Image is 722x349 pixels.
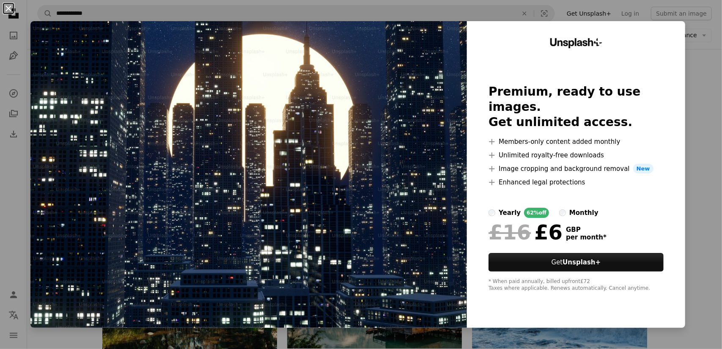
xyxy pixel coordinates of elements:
[489,84,664,130] h2: Premium, ready to use images. Get unlimited access.
[569,208,598,218] div: monthly
[489,137,664,147] li: Members-only content added monthly
[633,164,653,174] span: New
[489,150,664,160] li: Unlimited royalty-free downloads
[489,209,495,216] input: yearly62%off
[563,258,601,266] strong: Unsplash+
[499,208,521,218] div: yearly
[489,221,531,243] span: £16
[489,253,664,272] button: GetUnsplash+
[489,221,563,243] div: £6
[524,208,549,218] div: 62% off
[566,234,607,241] span: per month *
[559,209,566,216] input: monthly
[566,226,607,234] span: GBP
[489,177,664,187] li: Enhanced legal protections
[489,278,664,292] div: * When paid annually, billed upfront £72 Taxes where applicable. Renews automatically. Cancel any...
[489,164,664,174] li: Image cropping and background removal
